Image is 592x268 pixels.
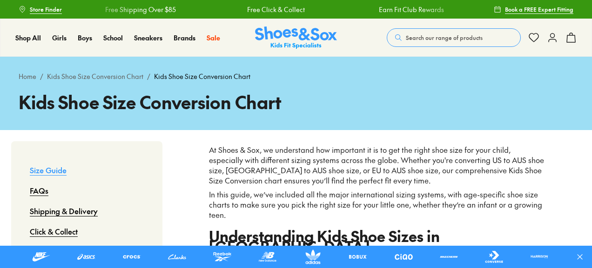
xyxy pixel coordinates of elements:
[30,242,101,262] a: Returns & Exchanges
[494,1,573,18] a: Book a FREE Expert Fitting
[30,160,67,180] a: Size Guide
[30,221,78,242] a: Click & Collect
[255,26,337,49] a: Shoes & Sox
[505,5,573,13] span: Book a FREE Expert Fitting
[19,72,36,81] a: Home
[30,180,48,201] a: FAQs
[105,5,176,14] a: Free Shipping Over $85
[209,190,545,220] p: In this guide, we’ve included all the major international sizing systems, with age-specific shoe ...
[19,89,573,115] h1: Kids Shoe Size Conversion Chart
[174,33,195,43] a: Brands
[78,33,92,43] a: Boys
[30,5,62,13] span: Store Finder
[52,33,67,42] span: Girls
[134,33,162,42] span: Sneakers
[19,72,573,81] div: / /
[78,33,92,42] span: Boys
[209,231,545,251] h2: Understanding Kids Shoe Sizes in [GEOGRAPHIC_DATA]
[15,33,41,43] a: Shop All
[247,5,304,14] a: Free Click & Collect
[47,72,143,81] a: Kids Shoe Size Conversion Chart
[207,33,220,43] a: Sale
[103,33,123,42] span: School
[174,33,195,42] span: Brands
[134,33,162,43] a: Sneakers
[209,145,545,186] p: At Shoes & Sox, we understand how important it is to get the right shoe size for your child, espe...
[30,201,98,221] a: Shipping & Delivery
[103,33,123,43] a: School
[387,28,521,47] button: Search our range of products
[52,33,67,43] a: Girls
[378,5,444,14] a: Earn Fit Club Rewards
[15,33,41,42] span: Shop All
[19,1,62,18] a: Store Finder
[207,33,220,42] span: Sale
[255,26,337,49] img: SNS_Logo_Responsive.svg
[406,33,483,42] span: Search our range of products
[154,72,250,81] span: Kids Shoe Size Conversion Chart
